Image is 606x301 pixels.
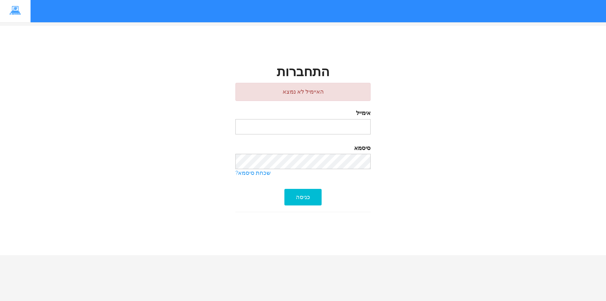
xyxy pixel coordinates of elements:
[5,5,26,17] img: Z-School logo
[284,189,322,206] div: כניסה
[235,169,371,177] a: שכחת סיסמא?
[235,144,371,153] label: סיסמא
[235,83,371,101] div: האיימיל לא נמצא
[235,65,371,80] h3: התחברות
[235,109,371,118] label: אימייל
